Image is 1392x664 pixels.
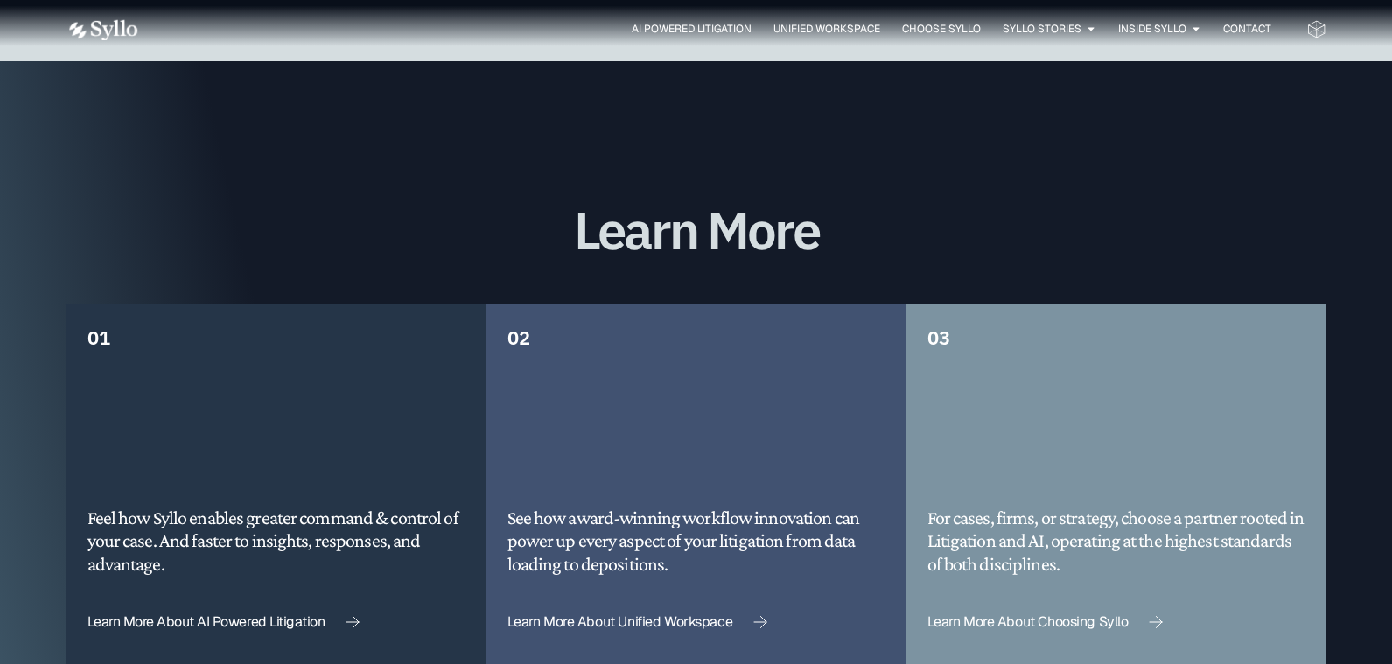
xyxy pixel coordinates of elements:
[507,507,885,576] h5: See how award-winning workflow innovation can power up every aspect of your litigation from data ...
[87,507,465,576] h5: Feel how Syllo enables greater command & control of your case. And faster to insights, responses,...
[773,21,880,37] a: Unified Workspace
[507,325,530,350] span: 02
[927,615,1129,629] span: Learn More About Choosing Syllo
[87,325,110,350] span: 01
[66,19,138,41] img: white logo
[173,21,1271,38] div: Menu Toggle
[87,615,325,629] span: Learn More About AI Powered Litigation
[632,21,752,37] a: AI Powered Litigation
[927,325,950,350] span: 03
[87,615,360,630] a: Learn More About AI Powered Litigation
[173,21,1271,38] nav: Menu
[1003,21,1081,37] a: Syllo Stories
[1223,21,1271,37] a: Contact
[66,201,1326,259] h1: Learn More
[507,615,768,630] a: Learn More About Unified Workspace
[507,615,733,629] span: Learn More About Unified Workspace
[927,507,1305,576] h5: For cases, firms, or strategy, choose a partner rooted in Litigation and AI, operating at the hig...
[927,615,1164,630] a: Learn More About Choosing Syllo
[902,21,981,37] a: Choose Syllo
[1118,21,1186,37] a: Inside Syllo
